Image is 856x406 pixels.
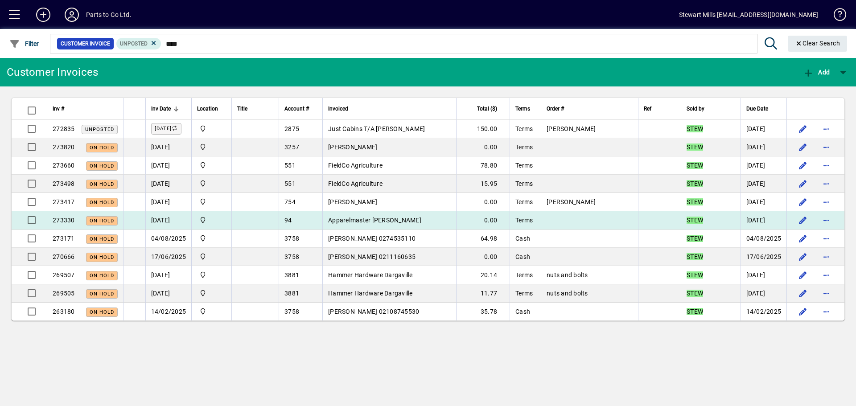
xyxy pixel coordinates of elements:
[819,213,833,227] button: More options
[687,180,703,187] em: STEW
[796,195,810,209] button: Edit
[687,271,703,279] em: STEW
[547,104,564,114] span: Order #
[644,104,675,114] div: Ref
[687,290,703,297] em: STEW
[237,104,247,114] span: Title
[53,253,75,260] span: 270666
[284,308,299,315] span: 3758
[796,176,810,191] button: Edit
[462,104,505,114] div: Total ($)
[284,162,296,169] span: 551
[328,162,383,169] span: FieldCo Agriculture
[456,175,510,193] td: 15.95
[456,211,510,230] td: 0.00
[197,307,226,316] span: DAE - Bulk Store
[145,193,192,211] td: [DATE]
[328,198,377,205] span: [PERSON_NAME]
[90,200,114,205] span: On hold
[284,253,299,260] span: 3758
[741,303,787,320] td: 14/02/2025
[53,290,75,297] span: 269505
[803,69,830,76] span: Add
[151,104,171,114] span: Inv Date
[796,286,810,300] button: Edit
[151,104,186,114] div: Inv Date
[9,40,39,47] span: Filter
[145,138,192,156] td: [DATE]
[53,198,75,205] span: 273417
[819,268,833,282] button: More options
[284,104,309,114] span: Account #
[515,180,533,187] span: Terms
[53,125,75,132] span: 272835
[197,179,226,189] span: DAE - Bulk Store
[197,234,226,243] span: DAE - Bulk Store
[328,290,413,297] span: Hammer Hardware Dargaville
[477,104,497,114] span: Total ($)
[515,144,533,151] span: Terms
[741,175,787,193] td: [DATE]
[746,104,768,114] span: Due Date
[90,236,114,242] span: On hold
[197,124,226,134] span: DAE - Bulk Store
[819,176,833,191] button: More options
[120,41,148,47] span: Unposted
[328,104,451,114] div: Invoiced
[53,180,75,187] span: 273498
[284,198,296,205] span: 754
[515,253,530,260] span: Cash
[53,217,75,224] span: 273330
[819,158,833,172] button: More options
[7,65,98,79] div: Customer Invoices
[547,198,596,205] span: [PERSON_NAME]
[90,181,114,187] span: On hold
[788,36,848,52] button: Clear
[819,250,833,264] button: More options
[151,123,181,135] label: [DATE]
[687,217,703,224] em: STEW
[90,254,114,260] span: On hold
[687,104,735,114] div: Sold by
[819,140,833,154] button: More options
[746,104,782,114] div: Due Date
[819,122,833,136] button: More options
[328,253,416,260] span: [PERSON_NAME] 0211160635
[328,308,419,315] span: [PERSON_NAME] 02108745530
[90,273,114,279] span: On hold
[328,217,421,224] span: Apparelmaster [PERSON_NAME]
[145,303,192,320] td: 14/02/2025
[547,290,588,297] span: nuts and bolts
[58,7,86,23] button: Profile
[456,284,510,303] td: 11.77
[687,235,703,242] em: STEW
[7,36,41,52] button: Filter
[515,162,533,169] span: Terms
[456,156,510,175] td: 78.80
[679,8,818,22] div: Stewart Mills [EMAIL_ADDRESS][DOMAIN_NAME]
[819,231,833,246] button: More options
[284,144,299,151] span: 3257
[741,230,787,248] td: 04/08/2025
[741,266,787,284] td: [DATE]
[796,122,810,136] button: Edit
[456,138,510,156] td: 0.00
[741,138,787,156] td: [DATE]
[197,252,226,262] span: DAE - Bulk Store
[796,158,810,172] button: Edit
[687,144,703,151] em: STEW
[237,104,273,114] div: Title
[819,195,833,209] button: More options
[197,215,226,225] span: DAE - Bulk Store
[53,271,75,279] span: 269507
[90,145,114,151] span: On hold
[741,120,787,138] td: [DATE]
[328,104,348,114] span: Invoiced
[90,309,114,315] span: On hold
[284,235,299,242] span: 3758
[145,175,192,193] td: [DATE]
[515,290,533,297] span: Terms
[145,230,192,248] td: 04/08/2025
[145,248,192,266] td: 17/06/2025
[90,163,114,169] span: On hold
